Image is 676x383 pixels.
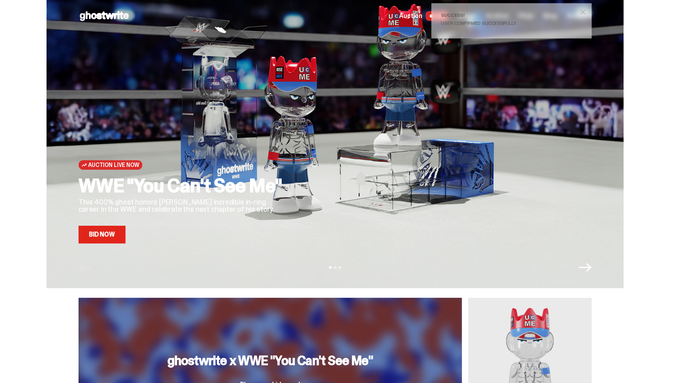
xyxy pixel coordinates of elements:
div: User confirmed successfully. [441,21,575,26]
button: View slide 2 [334,266,336,269]
span: Auction Live Now [88,162,139,168]
span: LIVE [426,11,448,21]
a: Auction LIVE [399,11,448,21]
span: Auction [399,13,422,19]
h2: WWE "You Can't See Me" [79,176,287,195]
button: Next [579,261,591,274]
div: Success! [441,13,575,18]
button: View slide 3 [339,266,341,269]
h3: ghostwrite x WWE "You Can't See Me" [167,354,373,367]
a: Bid Now [79,226,125,243]
p: This 400% ghost honors [PERSON_NAME] incredible in-ring career in the WWE and celebrate the next ... [79,199,287,213]
button: View slide 1 [329,266,331,269]
button: close [575,5,590,19]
